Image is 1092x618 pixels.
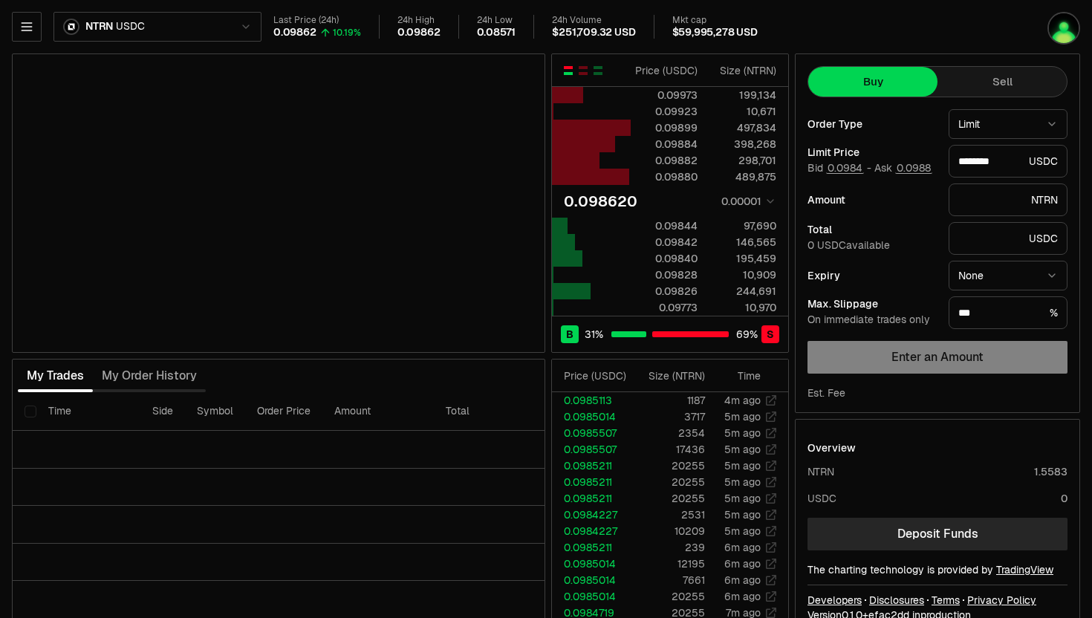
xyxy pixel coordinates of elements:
[552,441,632,458] td: 0.0985507
[397,15,441,26] div: 24h High
[724,443,761,456] time: 5m ago
[631,63,698,78] div: Price ( USDC )
[477,15,516,26] div: 24h Low
[672,15,758,26] div: Mkt cap
[552,490,632,507] td: 0.0985211
[717,192,776,210] button: 0.00001
[807,224,937,235] div: Total
[807,593,862,608] a: Developers
[710,153,776,168] div: 298,701
[632,588,706,605] td: 20255
[397,26,441,39] div: 0.09862
[25,406,36,417] button: Select all
[807,270,937,281] div: Expiry
[185,392,245,431] th: Symbol
[632,539,706,556] td: 239
[273,26,316,39] div: 0.09862
[36,392,140,431] th: Time
[807,147,937,157] div: Limit Price
[710,251,776,266] div: 195,459
[552,539,632,556] td: 0.0985211
[632,474,706,490] td: 20255
[710,169,776,184] div: 489,875
[632,392,706,409] td: 1187
[85,20,113,33] span: NTRN
[826,162,864,174] button: 0.0984
[564,191,637,212] div: 0.098620
[710,104,776,119] div: 10,671
[552,425,632,441] td: 0.0985507
[322,392,434,431] th: Amount
[631,267,698,282] div: 0.09828
[949,183,1067,216] div: NTRN
[932,593,960,608] a: Terms
[552,507,632,523] td: 0.0984227
[632,490,706,507] td: 20255
[552,572,632,588] td: 0.0985014
[631,235,698,250] div: 0.09842
[632,409,706,425] td: 3717
[140,392,185,431] th: Side
[245,392,322,431] th: Order Price
[631,169,698,184] div: 0.09880
[632,425,706,441] td: 2354
[18,361,93,391] button: My Trades
[477,26,516,39] div: 0.08571
[949,261,1067,290] button: None
[807,440,856,455] div: Overview
[807,464,834,479] div: NTRN
[724,475,761,489] time: 5m ago
[672,26,758,39] div: $59,995,278 USD
[632,572,706,588] td: 7661
[710,284,776,299] div: 244,691
[631,104,698,119] div: 0.09923
[949,145,1067,178] div: USDC
[631,300,698,315] div: 0.09773
[577,65,589,77] button: Show Sell Orders Only
[631,120,698,135] div: 0.09899
[1047,12,1080,45] img: q2
[724,573,761,587] time: 6m ago
[566,327,573,342] span: B
[724,590,761,603] time: 6m ago
[807,119,937,129] div: Order Type
[632,507,706,523] td: 2531
[592,65,604,77] button: Show Buy Orders Only
[631,88,698,103] div: 0.09973
[632,458,706,474] td: 20255
[724,410,761,423] time: 5m ago
[644,368,705,383] div: Size ( NTRN )
[1034,464,1067,479] div: 1.5583
[710,300,776,315] div: 10,970
[631,137,698,152] div: 0.09884
[552,26,635,39] div: $251,709.32 USD
[949,296,1067,329] div: %
[585,327,603,342] span: 31 %
[807,386,845,400] div: Est. Fee
[937,67,1067,97] button: Sell
[874,162,932,175] span: Ask
[718,368,761,383] div: Time
[632,523,706,539] td: 10209
[724,508,761,521] time: 5m ago
[724,459,761,472] time: 5m ago
[631,284,698,299] div: 0.09826
[631,153,698,168] div: 0.09882
[996,563,1053,576] a: TradingView
[552,523,632,539] td: 0.0984227
[552,392,632,409] td: 0.0985113
[710,235,776,250] div: 146,565
[808,67,937,97] button: Buy
[767,327,774,342] span: S
[949,109,1067,139] button: Limit
[552,588,632,605] td: 0.0985014
[552,409,632,425] td: 0.0985014
[869,593,924,608] a: Disclosures
[434,392,545,431] th: Total
[807,313,937,327] div: On immediate trades only
[552,556,632,572] td: 0.0985014
[807,195,937,205] div: Amount
[724,394,761,407] time: 4m ago
[632,441,706,458] td: 17436
[13,54,545,352] iframe: Financial Chart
